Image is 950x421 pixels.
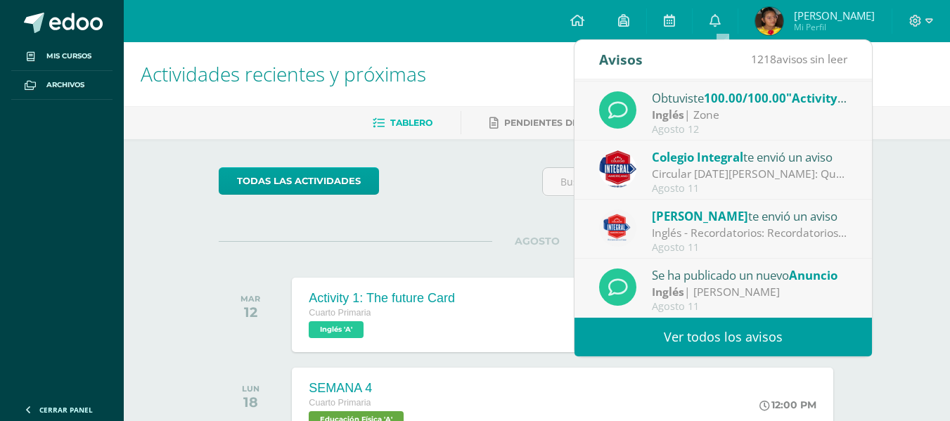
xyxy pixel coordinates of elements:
[652,89,847,107] div: Obtuviste en
[652,242,847,254] div: Agosto 11
[575,318,872,356] a: Ver todos los avisos
[755,7,783,35] img: 76808ff11c9f4b1db440eb77bb33f0fa.png
[652,183,847,195] div: Agosto 11
[751,51,847,67] span: avisos sin leer
[309,291,455,306] div: Activity 1: The future Card
[309,308,371,318] span: Cuarto Primaria
[373,112,432,134] a: Tablero
[652,207,847,225] div: te envió un aviso
[652,166,847,182] div: Circular 11 de agosto 2025: Querida comunidad educativa, te trasladamos este PDF con la circular ...
[599,40,643,79] div: Avisos
[759,399,816,411] div: 12:00 PM
[492,235,582,247] span: AGOSTO
[390,117,432,128] span: Tablero
[704,90,786,106] span: 100.00/100.00
[11,42,113,71] a: Mis cursos
[652,284,847,300] div: | [PERSON_NAME]
[599,150,636,188] img: 3d8ecf278a7f74c562a74fe44b321cd5.png
[309,321,364,338] span: Inglés 'A'
[39,405,93,415] span: Cerrar panel
[309,398,371,408] span: Cuarto Primaria
[794,21,875,33] span: Mi Perfil
[543,168,854,195] input: Busca una actividad próxima aquí...
[652,107,847,123] div: | Zone
[652,301,847,313] div: Agosto 11
[11,71,113,100] a: Archivos
[751,51,776,67] span: 1218
[652,266,847,284] div: Se ha publicado un nuevo
[240,304,260,320] div: 12
[652,107,684,122] strong: Inglés
[242,384,259,394] div: LUN
[46,51,91,62] span: Mis cursos
[219,167,379,195] a: todas las Actividades
[652,124,847,136] div: Agosto 12
[652,225,847,241] div: Inglés - Recordatorios: Recordatorios: Actividad 1: La tarjeta del futuro Fecha de entrega: marte...
[652,284,684,299] strong: Inglés
[652,208,748,224] span: [PERSON_NAME]
[46,79,84,91] span: Archivos
[504,117,624,128] span: Pendientes de entrega
[242,394,259,410] div: 18
[789,267,837,283] span: Anuncio
[489,112,624,134] a: Pendientes de entrega
[599,209,636,247] img: 2081dd1b3de7387dfa3e2d3118dc9f18.png
[794,8,875,22] span: [PERSON_NAME]
[309,381,407,396] div: SEMANA 4
[141,60,426,87] span: Actividades recientes y próximas
[652,148,847,166] div: te envió un aviso
[240,294,260,304] div: MAR
[652,149,743,165] span: Colegio Integral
